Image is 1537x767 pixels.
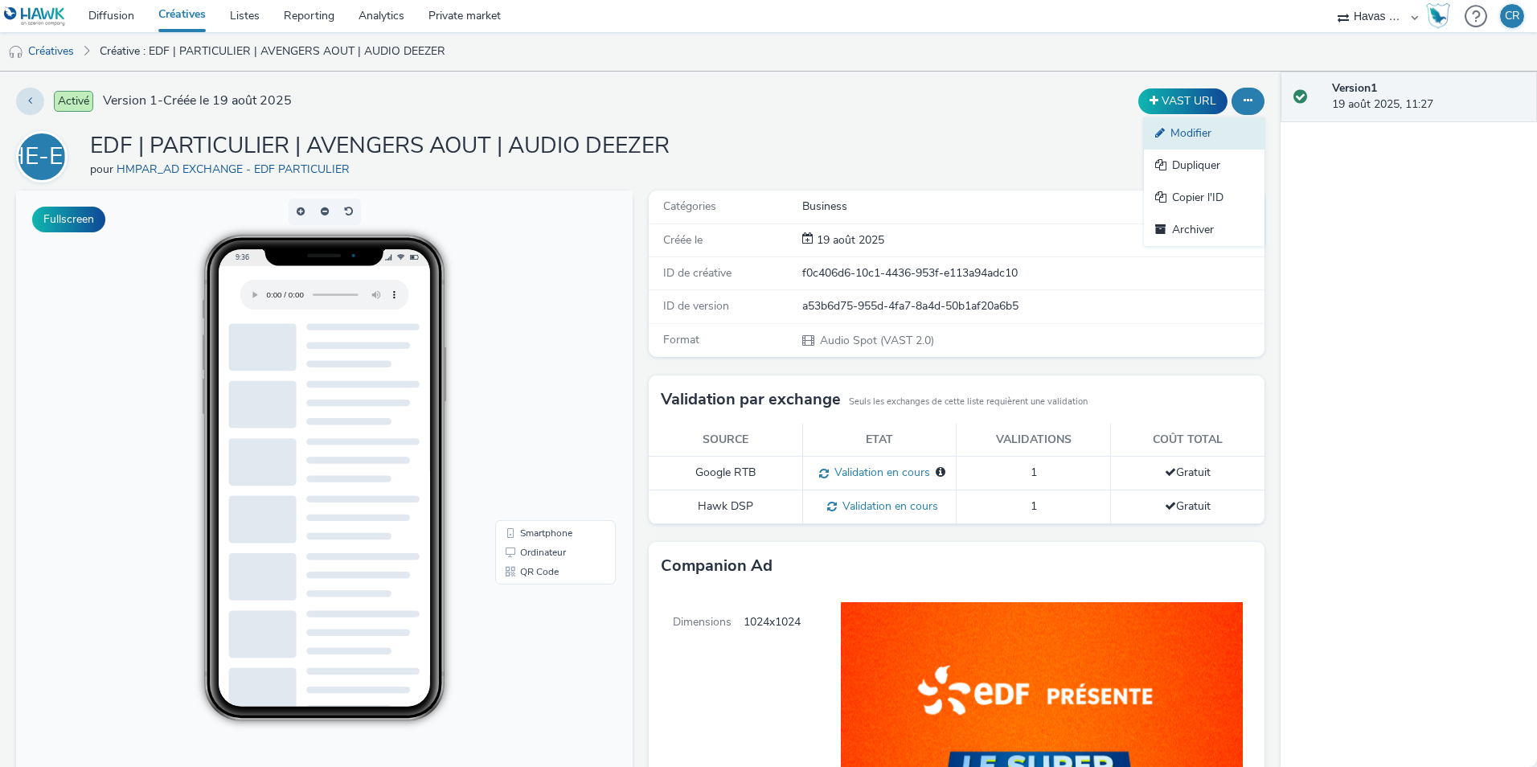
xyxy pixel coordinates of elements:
a: Modifier [1144,117,1264,150]
span: Créée le [663,232,703,248]
span: Gratuit [1165,498,1211,514]
img: undefined Logo [4,6,66,27]
h1: EDF | PARTICULIER | AVENGERS AOUT | AUDIO DEEZER [90,131,670,162]
a: Créative : EDF | PARTICULIER | AVENGERS AOUT | AUDIO DEEZER [92,32,453,71]
a: Copier l'ID [1144,182,1264,214]
td: Google RTB [649,457,803,490]
small: Seuls les exchanges de cette liste requièrent une validation [849,396,1088,408]
span: ID de version [663,298,729,314]
span: Ordinateur [504,357,550,367]
div: Business [802,199,1263,215]
div: CR [1505,4,1520,28]
li: QR Code [482,371,596,391]
th: Etat [802,424,957,457]
li: Ordinateur [482,352,596,371]
h3: Validation par exchange [661,388,841,412]
span: Catégories [663,199,716,214]
span: Validation en cours [837,498,938,514]
span: QR Code [504,376,543,386]
a: Dupliquer [1144,150,1264,182]
span: Smartphone [504,338,556,347]
img: Hawk Academy [1426,3,1450,29]
span: Version 1 - Créée le 19 août 2025 [103,92,292,110]
strong: Version 1 [1332,80,1377,96]
th: Validations [957,424,1111,457]
th: Source [649,424,803,457]
li: Smartphone [482,333,596,352]
span: ID de créative [663,265,732,281]
span: Validation en cours [829,465,930,480]
span: 9:36 [219,62,233,71]
span: pour [90,162,117,177]
div: f0c406d6-10c1-4436-953f-e113a94adc10 [802,265,1263,281]
span: Audio Spot (VAST 2.0) [818,333,934,348]
div: a53b6d75-955d-4fa7-8a4d-50b1af20a6b5 [802,298,1263,314]
a: HE-EP [16,149,74,164]
span: 1 [1031,498,1037,514]
span: Gratuit [1165,465,1211,480]
div: 19 août 2025, 11:27 [1332,80,1524,113]
span: Format [663,332,699,347]
div: Création 19 août 2025, 11:27 [814,232,884,248]
button: VAST URL [1138,88,1228,114]
a: Archiver [1144,214,1264,246]
a: Hawk Academy [1426,3,1457,29]
button: Fullscreen [32,207,105,232]
span: 19 août 2025 [814,232,884,248]
td: Hawk DSP [649,490,803,524]
h3: Companion Ad [661,554,773,578]
a: HMPAR_AD EXCHANGE - EDF PARTICULIER [117,162,356,177]
div: Dupliquer la créative en un VAST URL [1134,88,1232,114]
th: Coût total [1111,424,1265,457]
img: audio [8,44,24,60]
span: 1 [1031,465,1037,480]
div: HE-EP [6,134,78,179]
span: Activé [54,91,93,112]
